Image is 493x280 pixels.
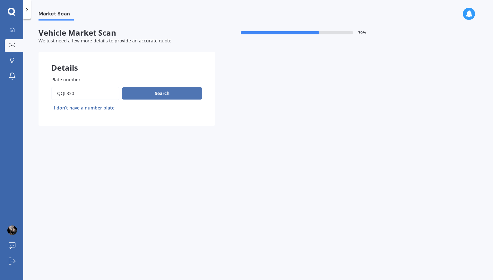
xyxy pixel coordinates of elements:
button: I don’t have a number plate [51,103,117,113]
span: Market Scan [39,11,74,19]
img: ALV-UjVIlXN436elp2aaZw93Q-a-IuhqxhWwU-FWW_GSgeJmoc57mKm4J2f-SrYDRqYyfdzYpNe5I-NmN9CpRB9a-J696oMcV... [7,225,17,235]
span: Plate number [51,76,81,83]
div: Details [39,52,215,71]
input: Enter plate number [51,87,119,100]
span: We just need a few more details to provide an accurate quote [39,38,171,44]
span: Vehicle Market Scan [39,28,215,38]
button: Search [122,87,202,100]
span: 70 % [358,31,366,35]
